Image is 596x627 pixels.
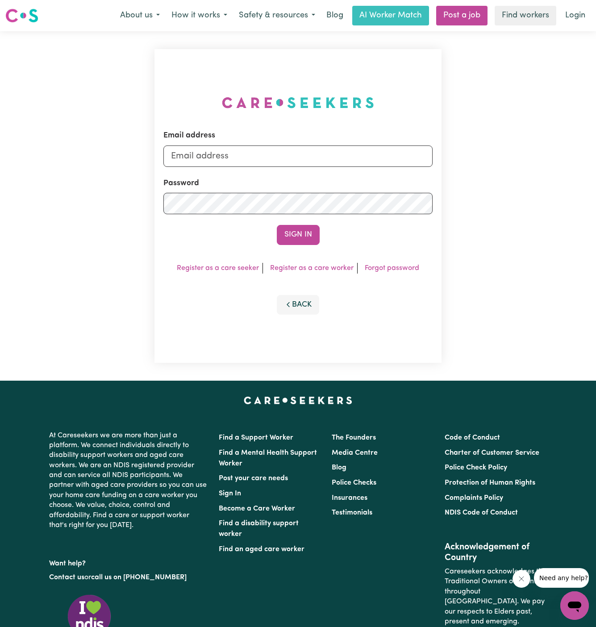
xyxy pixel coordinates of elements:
button: Safety & resources [233,6,321,25]
button: How it works [166,6,233,25]
a: Find a Support Worker [219,434,293,441]
a: Post a job [436,6,488,25]
a: Police Check Policy [445,464,507,471]
a: Media Centre [332,449,378,457]
h2: Acknowledgement of Country [445,542,547,563]
a: Careseekers logo [5,5,38,26]
a: Login [560,6,591,25]
button: Sign In [277,225,320,245]
a: call us on [PHONE_NUMBER] [91,574,187,581]
iframe: Message from company [534,568,589,588]
a: Testimonials [332,509,372,516]
img: Careseekers logo [5,8,38,24]
p: Want help? [49,555,208,569]
a: Protection of Human Rights [445,479,535,486]
p: At Careseekers we are more than just a platform. We connect individuals directly to disability su... [49,427,208,534]
a: Become a Care Worker [219,505,295,512]
label: Password [163,178,199,189]
a: Find a Mental Health Support Worker [219,449,317,467]
a: Find workers [495,6,556,25]
a: Sign In [219,490,241,497]
a: Insurances [332,494,367,502]
button: About us [114,6,166,25]
a: NDIS Code of Conduct [445,509,518,516]
a: Contact us [49,574,84,581]
a: Find a disability support worker [219,520,299,538]
a: Forgot password [365,265,419,272]
a: Blog [321,6,349,25]
a: Police Checks [332,479,376,486]
a: The Founders [332,434,376,441]
a: Complaints Policy [445,494,503,502]
a: Find an aged care worker [219,546,304,553]
a: Code of Conduct [445,434,500,441]
p: or [49,569,208,586]
a: Register as a care worker [270,265,354,272]
label: Email address [163,130,215,141]
a: Post your care needs [219,475,288,482]
a: Careseekers home page [244,397,352,404]
button: Back [277,295,320,315]
a: AI Worker Match [352,6,429,25]
a: Charter of Customer Service [445,449,539,457]
a: Blog [332,464,346,471]
input: Email address [163,145,433,167]
a: Register as a care seeker [177,265,259,272]
iframe: Button to launch messaging window [560,591,589,620]
iframe: Close message [513,570,530,588]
